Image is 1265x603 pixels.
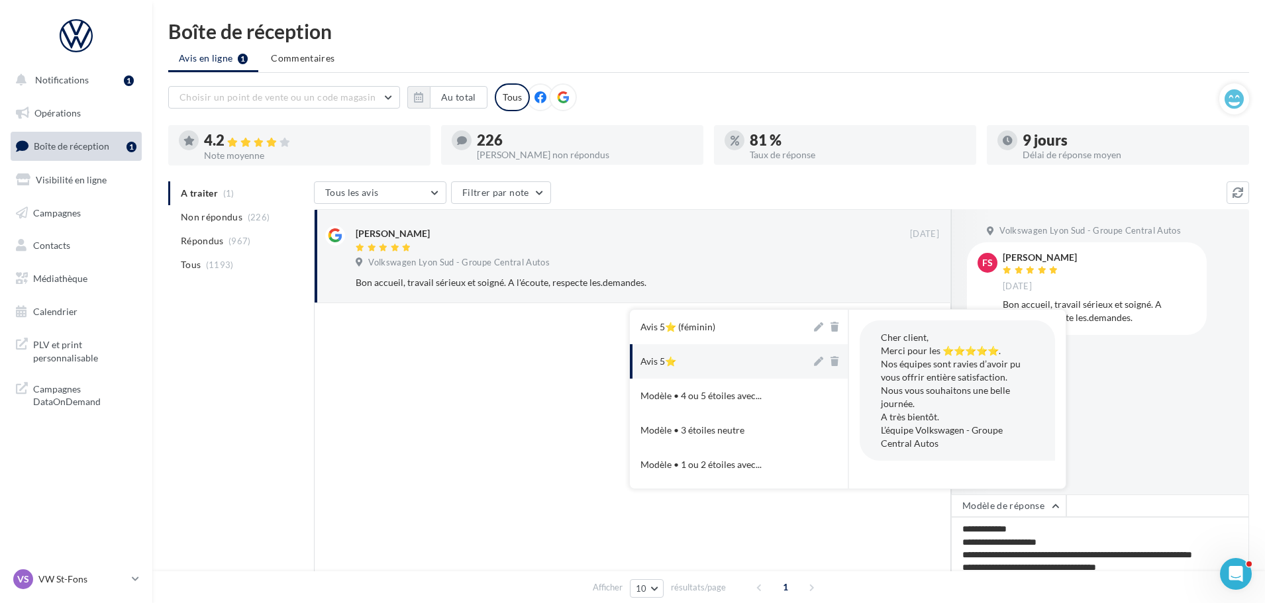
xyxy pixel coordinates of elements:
span: Volkswagen Lyon Sud - Groupe Central Autos [999,225,1181,237]
div: Note moyenne [204,151,420,160]
p: VW St-Fons [38,573,126,586]
span: PLV et print personnalisable [33,336,136,364]
span: 1 [775,577,796,598]
div: 4.2 [204,133,420,148]
div: Avis 5⭐ [640,355,676,368]
span: Choisir un point de vente ou un code magasin [179,91,376,103]
span: [DATE] [910,228,939,240]
div: Délai de réponse moyen [1023,150,1239,160]
div: 9 jours [1023,133,1239,148]
div: 226 [477,133,693,148]
button: Filtrer par note [451,181,551,204]
button: Choisir un point de vente ou un code magasin [168,86,400,109]
div: 1 [124,75,134,86]
a: Campagnes DataOnDemand [8,375,144,414]
div: [PERSON_NAME] [356,227,430,240]
button: Modèle • 1 ou 2 étoiles avec... [630,447,811,482]
span: FS [982,256,993,269]
span: Tous [181,258,201,271]
span: (226) [248,212,270,222]
a: PLV et print personnalisable [8,330,144,369]
button: Avis 5⭐ (féminin) [630,310,811,344]
div: [PERSON_NAME] non répondus [477,150,693,160]
button: Modèle de réponse [951,494,1066,517]
div: Avis 5⭐ (féminin) [640,320,715,334]
span: résultats/page [671,581,726,594]
span: Calendrier [33,306,77,317]
div: Tous [495,83,530,111]
a: Calendrier [8,298,144,326]
div: Boîte de réception [168,21,1249,41]
span: Opérations [34,107,81,118]
div: Bon accueil, travail sérieux et soigné. A l'écoute, respecte les.demandes. [1003,298,1196,324]
button: Modèle • 3 étoiles neutre [630,413,811,447]
span: Médiathèque [33,273,87,284]
span: Commentaires [271,52,334,65]
div: Bon accueil, travail sérieux et soigné. A l'écoute, respecte les.demandes. [356,276,853,289]
span: Tous les avis [325,187,379,198]
span: Cher client, Merci pour les ⭐⭐⭐⭐⭐. Nos équipes sont ravies d’avoir pu vous offrir entière satisfa... [881,332,1021,449]
a: Visibilité en ligne [8,166,144,194]
span: [DATE] [1003,281,1032,293]
span: Campagnes DataOnDemand [33,380,136,408]
div: Taux de réponse [750,150,966,160]
span: Afficher [593,581,623,594]
button: Notifications 1 [8,66,139,94]
a: VS VW St-Fons [11,567,142,592]
span: Visibilité en ligne [36,174,107,185]
div: 1 [126,142,136,152]
button: Modèle • 4 ou 5 étoiles avec... [630,379,811,413]
span: (1193) [206,259,234,270]
span: Modèle • 4 ou 5 étoiles avec... [640,389,762,402]
iframe: Intercom live chat [1220,558,1252,590]
span: Campagnes [33,207,81,218]
span: Modèle • 1 ou 2 étoiles avec... [640,458,762,471]
span: Contacts [33,240,70,251]
a: Médiathèque [8,265,144,293]
button: Au total [430,86,487,109]
button: Avis 5⭐ [630,344,811,379]
a: Campagnes [8,199,144,227]
span: Boîte de réception [34,140,109,152]
button: Tous les avis [314,181,446,204]
span: 10 [636,583,647,594]
span: (967) [228,236,251,246]
button: Au total [407,86,487,109]
div: Modèle • 3 étoiles neutre [640,424,744,437]
button: 10 [630,579,664,598]
a: Contacts [8,232,144,259]
span: Notifications [35,74,89,85]
div: 81 % [750,133,966,148]
span: Répondus [181,234,224,248]
a: Boîte de réception1 [8,132,144,160]
a: Opérations [8,99,144,127]
span: Non répondus [181,210,242,224]
span: Volkswagen Lyon Sud - Groupe Central Autos [368,257,550,269]
span: VS [17,573,29,586]
div: [PERSON_NAME] [1003,253,1077,262]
